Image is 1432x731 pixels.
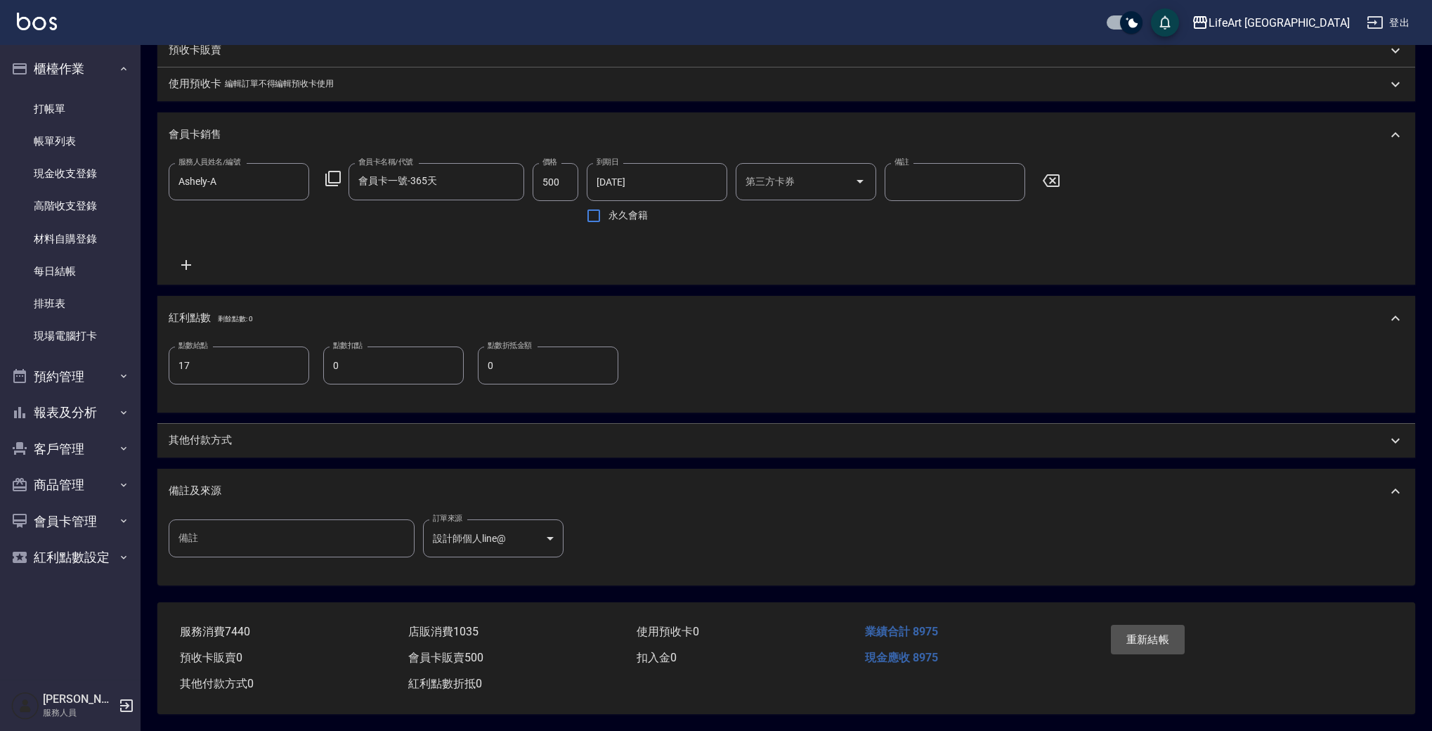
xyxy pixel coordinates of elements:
[6,93,135,125] a: 打帳單
[6,157,135,190] a: 現金收支登錄
[637,625,699,638] span: 使用預收卡 0
[6,255,135,287] a: 每日結帳
[849,170,871,193] button: Open
[587,163,717,201] input: Choose date, selected date is 2026-08-22
[6,51,135,87] button: 櫃檯作業
[218,315,253,323] span: 剩餘點數: 0
[178,157,240,167] label: 服務人員姓名/編號
[6,394,135,431] button: 報表及分析
[225,77,334,91] p: 編輯訂單不得編輯預收卡使用
[180,677,254,690] span: 其他付款方式 0
[169,77,221,91] p: 使用預收卡
[1151,8,1179,37] button: save
[157,34,1415,67] div: 預收卡販賣
[433,513,462,524] label: 訂單來源
[43,692,115,706] h5: [PERSON_NAME]
[169,43,221,58] p: 預收卡販賣
[157,112,1415,157] div: 會員卡銷售
[169,433,232,448] p: 其他付款方式
[408,677,482,690] span: 紅利點數折抵 0
[157,469,1415,514] div: 備註及來源
[637,651,677,664] span: 扣入金 0
[6,125,135,157] a: 帳單列表
[6,190,135,222] a: 高階收支登錄
[157,67,1415,101] div: 使用預收卡編輯訂單不得編輯預收卡使用
[865,625,938,638] span: 業績合計 8975
[178,340,208,351] label: 點數給點
[488,340,532,351] label: 點數折抵金額
[6,287,135,320] a: 排班表
[597,157,618,167] label: 到期日
[6,467,135,503] button: 商品管理
[157,424,1415,458] div: 其他付款方式
[1209,14,1350,32] div: LifeArt [GEOGRAPHIC_DATA]
[17,13,57,30] img: Logo
[865,651,938,664] span: 現金應收 8975
[157,296,1415,341] div: 紅利點數剩餘點數: 0
[894,157,909,167] label: 備註
[6,320,135,352] a: 現場電腦打卡
[358,157,413,167] label: 會員卡名稱/代號
[408,651,483,664] span: 會員卡販賣 500
[180,651,242,664] span: 預收卡販賣 0
[169,484,221,498] p: 備註及來源
[180,625,250,638] span: 服務消費 7440
[333,340,363,351] label: 點數扣點
[169,311,252,326] p: 紅利點數
[6,358,135,395] button: 預約管理
[1186,8,1355,37] button: LifeArt [GEOGRAPHIC_DATA]
[608,208,648,223] span: 永久會籍
[6,503,135,540] button: 會員卡管理
[6,431,135,467] button: 客戶管理
[43,706,115,719] p: 服務人員
[423,519,564,557] div: 設計師個人line@
[11,692,39,720] img: Person
[408,625,479,638] span: 店販消費 1035
[542,157,557,167] label: 價格
[1361,10,1415,36] button: 登出
[169,127,221,142] p: 會員卡銷售
[6,223,135,255] a: 材料自購登錄
[6,539,135,576] button: 紅利點數設定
